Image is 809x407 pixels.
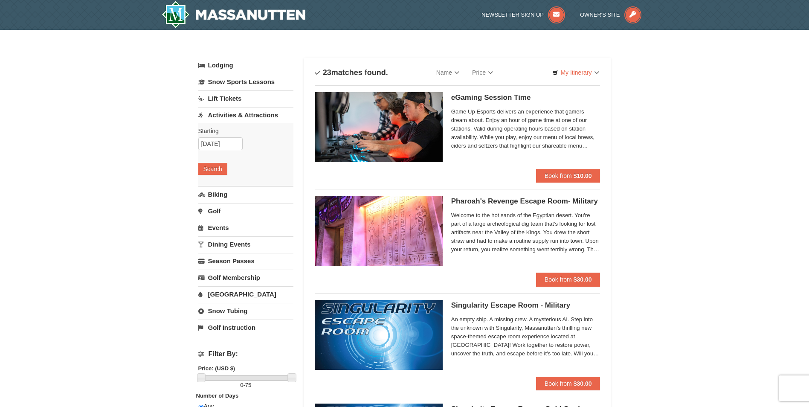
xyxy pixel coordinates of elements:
[198,236,293,252] a: Dining Events
[198,381,293,390] label: -
[451,211,600,254] span: Welcome to the hot sands of the Egyptian desert. You're part of a large archeological dig team th...
[198,107,293,123] a: Activities & Attractions
[545,276,572,283] span: Book from
[580,12,641,18] a: Owner's Site
[536,273,600,286] button: Book from $30.00
[451,93,600,102] h5: eGaming Session Time
[198,203,293,219] a: Golf
[198,253,293,269] a: Season Passes
[198,303,293,319] a: Snow Tubing
[323,68,331,77] span: 23
[451,301,600,310] h5: Singularity Escape Room - Military
[545,172,572,179] span: Book from
[198,365,235,372] strong: Price: (USD $)
[481,12,565,18] a: Newsletter Sign Up
[315,92,443,162] img: 19664770-34-0b975b5b.jpg
[574,172,592,179] strong: $10.00
[198,286,293,302] a: [GEOGRAPHIC_DATA]
[536,169,600,183] button: Book from $10.00
[196,392,239,399] strong: Number of Days
[162,1,306,28] img: Massanutten Resort Logo
[198,90,293,106] a: Lift Tickets
[451,108,600,150] span: Game Up Esports delivers an experience that gamers dream about. Enjoy an hour of game time at one...
[574,276,592,283] strong: $30.00
[198,74,293,90] a: Snow Sports Lessons
[574,380,592,387] strong: $30.00
[430,64,466,81] a: Name
[315,68,388,77] h4: matches found.
[315,300,443,370] img: 6619913-520-2f5f5301.jpg
[451,315,600,358] span: An empty ship. A missing crew. A mysterious AI. Step into the unknown with Singularity, Massanutt...
[198,186,293,202] a: Biking
[547,66,604,79] a: My Itinerary
[545,380,572,387] span: Book from
[580,12,620,18] span: Owner's Site
[162,1,306,28] a: Massanutten Resort
[315,196,443,266] img: 6619913-410-20a124c9.jpg
[240,382,243,388] span: 0
[198,58,293,73] a: Lodging
[536,377,600,390] button: Book from $30.00
[451,197,600,206] h5: Pharoah's Revenge Escape Room- Military
[198,350,293,358] h4: Filter By:
[481,12,544,18] span: Newsletter Sign Up
[245,382,251,388] span: 75
[198,270,293,285] a: Golf Membership
[198,320,293,335] a: Golf Instruction
[198,163,227,175] button: Search
[466,64,499,81] a: Price
[198,127,287,135] label: Starting
[198,220,293,235] a: Events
